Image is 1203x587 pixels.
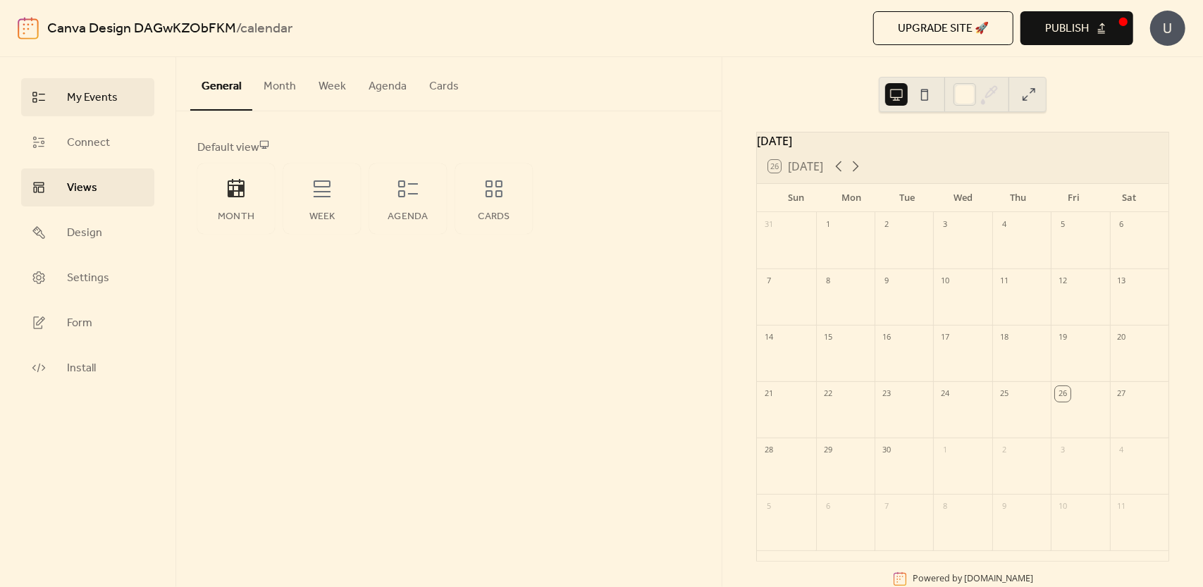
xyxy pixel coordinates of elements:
[67,360,96,377] span: Install
[1114,273,1130,289] div: 13
[879,499,894,514] div: 7
[761,386,777,402] div: 21
[913,572,1033,584] div: Powered by
[1055,217,1071,233] div: 5
[761,499,777,514] div: 5
[67,315,92,332] span: Form
[1114,499,1130,514] div: 11
[21,304,154,342] a: Form
[18,17,39,39] img: logo
[997,443,1012,458] div: 2
[307,57,357,109] button: Week
[1020,11,1133,45] button: Publish
[1046,184,1102,212] div: Fri
[383,211,433,223] div: Agenda
[997,273,1012,289] div: 11
[1114,330,1130,345] div: 20
[898,20,989,37] span: Upgrade site 🚀
[47,16,236,42] a: Canva Design DAGwKZObFKM
[21,78,154,116] a: My Events
[418,57,470,109] button: Cards
[1055,273,1071,289] div: 12
[1045,20,1089,37] span: Publish
[761,273,777,289] div: 7
[67,225,102,242] span: Design
[357,57,418,109] button: Agenda
[1055,499,1071,514] div: 10
[820,330,836,345] div: 15
[197,140,698,156] div: Default view
[935,184,991,212] div: Wed
[1055,386,1071,402] div: 26
[997,330,1012,345] div: 18
[761,217,777,233] div: 31
[820,386,836,402] div: 22
[873,11,1013,45] button: Upgrade site 🚀
[820,443,836,458] div: 29
[879,330,894,345] div: 16
[252,57,307,109] button: Month
[211,211,261,223] div: Month
[757,132,1168,149] div: [DATE]
[240,16,292,42] b: calendar
[1114,217,1130,233] div: 6
[236,16,240,42] b: /
[21,168,154,206] a: Views
[991,184,1047,212] div: Thu
[21,259,154,297] a: Settings
[937,499,953,514] div: 8
[1114,386,1130,402] div: 27
[761,443,777,458] div: 28
[824,184,880,212] div: Mon
[1055,443,1071,458] div: 3
[997,386,1012,402] div: 25
[190,57,252,111] button: General
[820,217,836,233] div: 1
[67,135,110,152] span: Connect
[21,123,154,161] a: Connect
[1114,443,1130,458] div: 4
[820,273,836,289] div: 8
[768,184,824,212] div: Sun
[937,386,953,402] div: 24
[937,330,953,345] div: 17
[880,184,935,212] div: Tue
[997,499,1012,514] div: 9
[879,273,894,289] div: 9
[297,211,347,223] div: Week
[1150,11,1185,46] div: U
[67,270,109,287] span: Settings
[879,386,894,402] div: 23
[879,217,894,233] div: 2
[937,443,953,458] div: 1
[964,572,1033,584] a: [DOMAIN_NAME]
[1055,330,1071,345] div: 19
[997,217,1012,233] div: 4
[879,443,894,458] div: 30
[937,217,953,233] div: 3
[21,349,154,387] a: Install
[67,89,118,106] span: My Events
[469,211,519,223] div: Cards
[67,180,97,197] span: Views
[937,273,953,289] div: 10
[1102,184,1157,212] div: Sat
[820,499,836,514] div: 6
[761,330,777,345] div: 14
[21,214,154,252] a: Design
